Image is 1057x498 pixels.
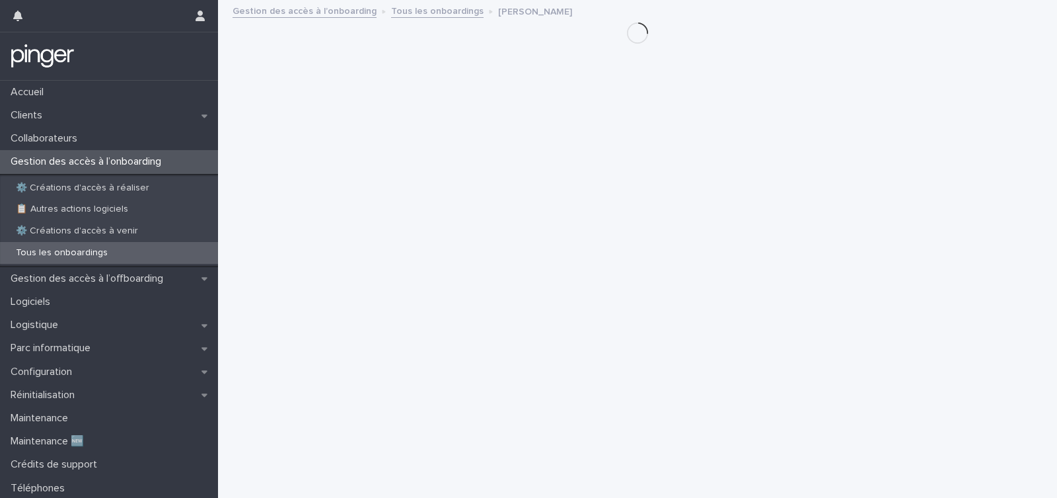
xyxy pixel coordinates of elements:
p: Parc informatique [5,342,101,354]
p: Tous les onboardings [5,247,118,259]
p: Maintenance 🆕 [5,435,94,448]
p: Clients [5,109,53,122]
p: Crédits de support [5,458,108,471]
p: [PERSON_NAME] [498,3,572,18]
p: Logistique [5,319,69,331]
p: Configuration [5,366,83,378]
a: Tous les onboardings [391,3,484,18]
p: Logiciels [5,296,61,308]
p: 📋 Autres actions logiciels [5,204,139,215]
p: Réinitialisation [5,389,85,401]
p: Téléphones [5,482,75,495]
p: Accueil [5,86,54,99]
a: Gestion des accès à l’onboarding [233,3,377,18]
p: Maintenance [5,412,79,425]
p: ⚙️ Créations d'accès à venir [5,226,149,237]
p: ⚙️ Créations d'accès à réaliser [5,183,160,194]
p: Gestion des accès à l’offboarding [5,272,174,285]
img: mTgBEunGTSyRkCgitkcU [11,43,75,69]
p: Collaborateurs [5,132,88,145]
p: Gestion des accès à l’onboarding [5,155,172,168]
